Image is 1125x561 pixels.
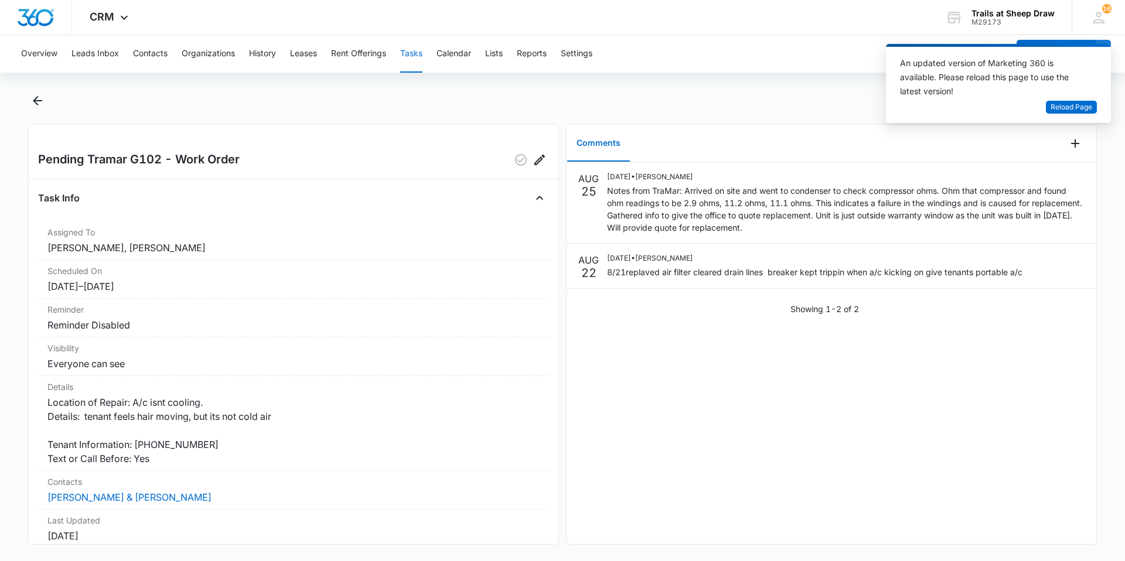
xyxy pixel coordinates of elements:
[561,35,592,73] button: Settings
[47,279,540,293] dd: [DATE] – [DATE]
[38,150,240,169] h2: Pending Tramar G102 - Work Order
[530,189,549,207] button: Close
[47,318,540,332] dd: Reminder Disabled
[38,191,80,205] h4: Task Info
[38,509,549,548] div: Last Updated[DATE]
[607,184,1085,234] p: Notes from TraMar: Arrived on site and went to condenser to check compressor ohms. Ohm that compr...
[90,11,114,23] span: CRM
[437,35,471,73] button: Calendar
[1017,40,1096,68] button: Add Contact
[47,395,540,466] dd: Location of Repair: A/c isnt cooling. Details: tenant feels hair moving, but its not cold air Ten...
[47,226,540,238] dt: Assigned To
[47,357,540,371] dd: Everyone can see
[28,91,46,110] button: Back
[47,381,540,393] dt: Details
[47,476,540,488] dt: Contacts
[578,172,599,186] p: AUG
[1051,102,1092,113] span: Reload Page
[607,253,1022,264] p: [DATE] • [PERSON_NAME]
[38,337,549,376] div: VisibilityEveryone can see
[900,56,1083,98] div: An updated version of Marketing 360 is available. Please reload this page to use the latest version!
[38,299,549,337] div: ReminderReminder Disabled
[485,35,503,73] button: Lists
[331,35,386,73] button: Rent Offerings
[1066,134,1085,153] button: Add Comment
[581,267,596,279] p: 22
[567,125,630,162] button: Comments
[47,342,540,354] dt: Visibility
[290,35,317,73] button: Leases
[71,35,119,73] button: Leads Inbox
[47,265,540,277] dt: Scheduled On
[47,241,540,255] dd: [PERSON_NAME], [PERSON_NAME]
[47,514,540,526] dt: Last Updated
[47,491,212,503] a: [PERSON_NAME] & [PERSON_NAME]
[47,303,540,316] dt: Reminder
[1102,4,1112,13] span: 16
[790,303,859,315] p: Showing 1-2 of 2
[47,529,540,543] dd: [DATE]
[400,35,422,73] button: Tasks
[249,35,276,73] button: History
[1102,4,1112,13] div: notifications count
[607,172,1085,182] p: [DATE] • [PERSON_NAME]
[1046,101,1097,114] button: Reload Page
[578,253,599,267] p: AUG
[581,186,596,197] p: 25
[133,35,168,73] button: Contacts
[971,9,1055,18] div: account name
[21,35,57,73] button: Overview
[182,35,235,73] button: Organizations
[517,35,547,73] button: Reports
[607,266,1022,278] p: 8/21replaved air filter cleared drain lines breaker kept trippin when a/c kicking on give tenants...
[38,260,549,299] div: Scheduled On[DATE]–[DATE]
[38,471,549,509] div: Contacts[PERSON_NAME] & [PERSON_NAME]
[38,376,549,471] div: DetailsLocation of Repair: A/c isnt cooling. Details: tenant feels hair moving, but its not cold ...
[530,150,549,169] button: Edit
[971,18,1055,26] div: account id
[38,221,549,260] div: Assigned To[PERSON_NAME], [PERSON_NAME]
